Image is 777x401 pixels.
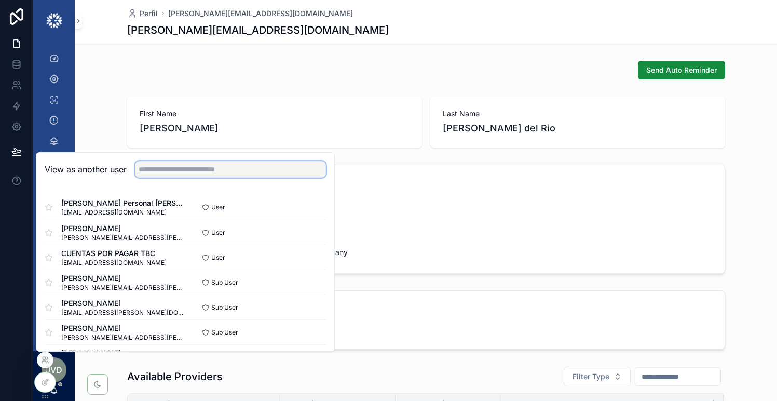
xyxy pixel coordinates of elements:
span: [PERSON_NAME] [61,323,185,333]
span: [PERSON_NAME][EMAIL_ADDRESS][PERSON_NAME][DOMAIN_NAME] [61,333,185,342]
span: Perfil [140,8,158,19]
span: JVd [46,364,62,376]
span: [PERSON_NAME] [61,223,185,234]
span: Sub User [211,303,238,312]
h1: Available Providers [127,369,223,384]
span: [PERSON_NAME] [61,298,185,309]
a: [PERSON_NAME][EMAIL_ADDRESS][DOMAIN_NAME] [168,8,353,19]
span: Sub User [211,328,238,337]
span: [PERSON_NAME][EMAIL_ADDRESS][PERSON_NAME][DOMAIN_NAME] [61,234,185,242]
span: Send Auto Reminder [646,65,717,75]
span: [PERSON_NAME][EMAIL_ADDRESS][PERSON_NAME][DOMAIN_NAME] [61,284,185,292]
div: scrollable content [33,42,75,247]
span: [EMAIL_ADDRESS][DOMAIN_NAME] [61,259,167,267]
span: [PERSON_NAME] del Rio [443,121,713,136]
span: [PERSON_NAME] [61,348,185,358]
span: First Name [140,109,410,119]
span: User [211,203,225,211]
button: Send Auto Reminder [638,61,725,79]
h1: [PERSON_NAME][EMAIL_ADDRESS][DOMAIN_NAME] [127,23,389,37]
span: User [211,253,225,262]
button: Select Button [564,367,631,386]
span: [PERSON_NAME] Personal [PERSON_NAME] [61,198,185,208]
span: Filter Type [572,371,609,382]
img: App logo [46,12,63,29]
span: [PERSON_NAME] [140,121,410,136]
span: [EMAIL_ADDRESS][DOMAIN_NAME] [61,208,185,217]
a: Perfil [127,8,158,19]
h2: View as another user [45,163,127,176]
span: Sub User [211,278,238,287]
span: Last Name [443,109,713,119]
span: User [211,229,225,237]
span: CUENTAS POR PAGAR TBC [61,248,167,259]
span: [PERSON_NAME] [61,273,185,284]
span: [EMAIL_ADDRESS][PERSON_NAME][DOMAIN_NAME] [61,309,185,317]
